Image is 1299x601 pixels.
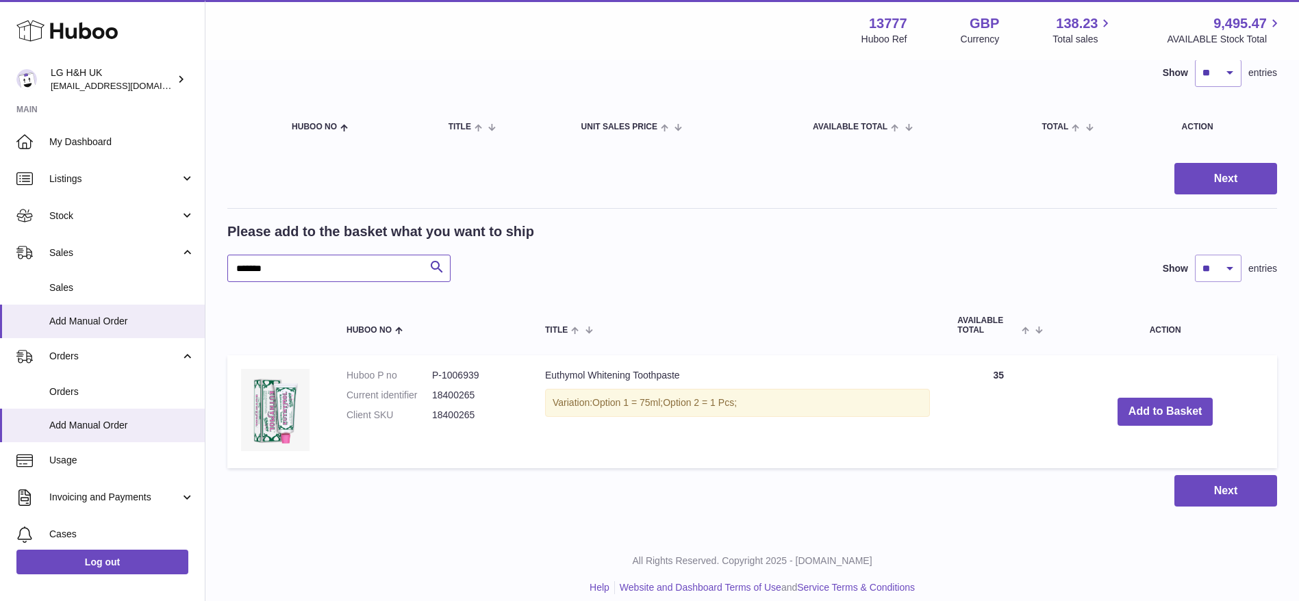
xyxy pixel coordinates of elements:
[1052,33,1113,46] span: Total sales
[1248,66,1277,79] span: entries
[1163,66,1188,79] label: Show
[581,123,657,131] span: Unit Sales Price
[51,66,174,92] div: LG H&H UK
[590,582,609,593] a: Help
[1248,262,1277,275] span: entries
[1056,14,1098,33] span: 138.23
[615,581,915,594] li: and
[861,33,907,46] div: Huboo Ref
[545,326,568,335] span: Title
[241,369,310,451] img: Euthymol Whitening Toothpaste
[432,369,518,382] dd: P-1006939
[49,209,180,222] span: Stock
[51,80,201,91] span: [EMAIL_ADDRESS][DOMAIN_NAME]
[49,172,180,186] span: Listings
[49,454,194,467] span: Usage
[620,582,781,593] a: Website and Dashboard Terms of Use
[1213,14,1267,33] span: 9,495.47
[346,409,432,422] dt: Client SKU
[346,389,432,402] dt: Current identifier
[1163,262,1188,275] label: Show
[449,123,471,131] span: Title
[49,419,194,432] span: Add Manual Order
[1053,303,1277,348] th: Action
[216,554,1288,567] p: All Rights Reserved. Copyright 2025 - [DOMAIN_NAME]
[970,14,999,33] strong: GBP
[663,397,737,408] span: Option 2 = 1 Pcs;
[227,222,534,241] h2: Please add to the basket what you want to ship
[346,326,392,335] span: Huboo no
[961,33,1000,46] div: Currency
[1174,475,1277,507] button: Next
[545,389,930,417] div: Variation:
[49,491,180,504] span: Invoicing and Payments
[16,550,188,574] a: Log out
[49,315,194,328] span: Add Manual Order
[869,14,907,33] strong: 13777
[432,409,518,422] dd: 18400265
[346,369,432,382] dt: Huboo P no
[531,355,944,468] td: Euthymol Whitening Toothpaste
[592,397,663,408] span: Option 1 = 75ml;
[49,246,180,259] span: Sales
[944,355,1053,468] td: 35
[16,69,37,90] img: internalAdmin-13777@internal.huboo.com
[49,136,194,149] span: My Dashboard
[49,281,194,294] span: Sales
[292,123,337,131] span: Huboo no
[1042,123,1068,131] span: Total
[797,582,915,593] a: Service Terms & Conditions
[813,123,887,131] span: AVAILABLE Total
[1182,123,1263,131] div: Action
[1167,33,1283,46] span: AVAILABLE Stock Total
[1052,14,1113,46] a: 138.23 Total sales
[957,316,1018,334] span: AVAILABLE Total
[432,389,518,402] dd: 18400265
[49,350,180,363] span: Orders
[1118,398,1213,426] button: Add to Basket
[49,385,194,398] span: Orders
[1167,14,1283,46] a: 9,495.47 AVAILABLE Stock Total
[49,528,194,541] span: Cases
[1174,163,1277,195] button: Next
